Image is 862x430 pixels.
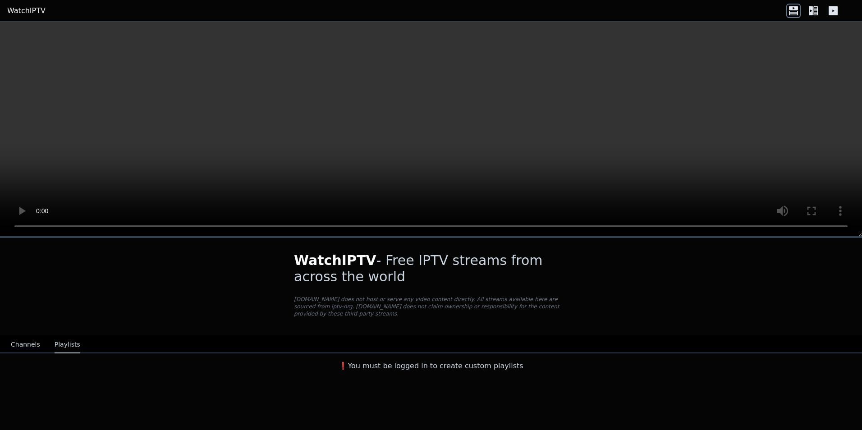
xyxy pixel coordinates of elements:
[280,361,582,371] h3: ❗️You must be logged in to create custom playlists
[294,252,376,268] span: WatchIPTV
[55,336,80,353] button: Playlists
[11,336,40,353] button: Channels
[331,303,353,310] a: iptv-org
[294,296,568,317] p: [DOMAIN_NAME] does not host or serve any video content directly. All streams available here are s...
[7,5,46,16] a: WatchIPTV
[294,252,568,285] h1: - Free IPTV streams from across the world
